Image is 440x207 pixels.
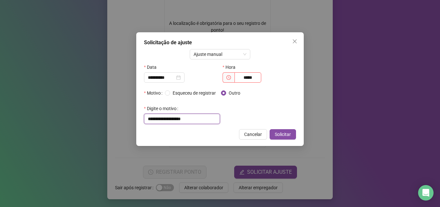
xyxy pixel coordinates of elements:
span: Solicitar [275,131,291,138]
div: Solicitação de ajuste [144,39,296,47]
span: Esqueceu de registrar [170,89,218,97]
button: Close [290,36,300,47]
label: Digite o motivo [144,103,181,114]
span: clock-circle [226,75,231,80]
button: Solicitar [270,129,296,140]
button: Cancelar [239,129,267,140]
span: Ajuste manual [194,49,247,59]
label: Data [144,62,161,72]
label: Motivo [144,88,165,98]
span: Cancelar [244,131,262,138]
span: Outro [226,89,243,97]
div: Open Intercom Messenger [418,185,434,201]
label: Hora [223,62,240,72]
span: close [292,39,297,44]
